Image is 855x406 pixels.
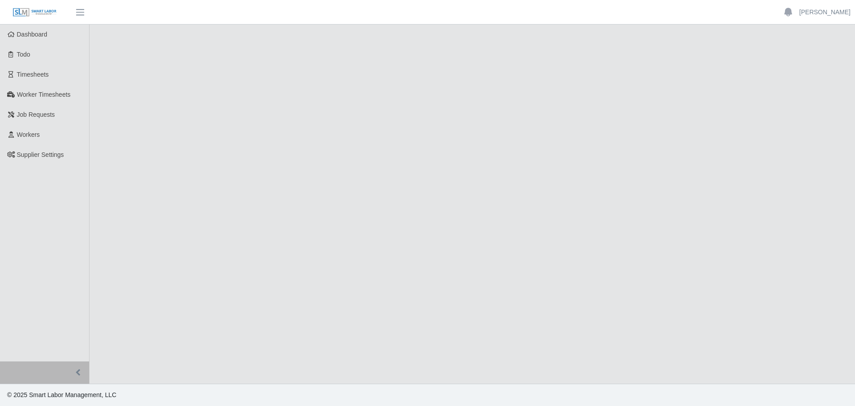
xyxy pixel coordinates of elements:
[799,8,851,17] a: [PERSON_NAME]
[17,31,48,38] span: Dashboard
[17,151,64,158] span: Supplier Settings
[17,91,70,98] span: Worker Timesheets
[17,71,49,78] span: Timesheets
[17,51,30,58] span: Todo
[12,8,57,17] img: SLM Logo
[17,111,55,118] span: Job Requests
[17,131,40,138] span: Workers
[7,391,116,398] span: © 2025 Smart Labor Management, LLC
